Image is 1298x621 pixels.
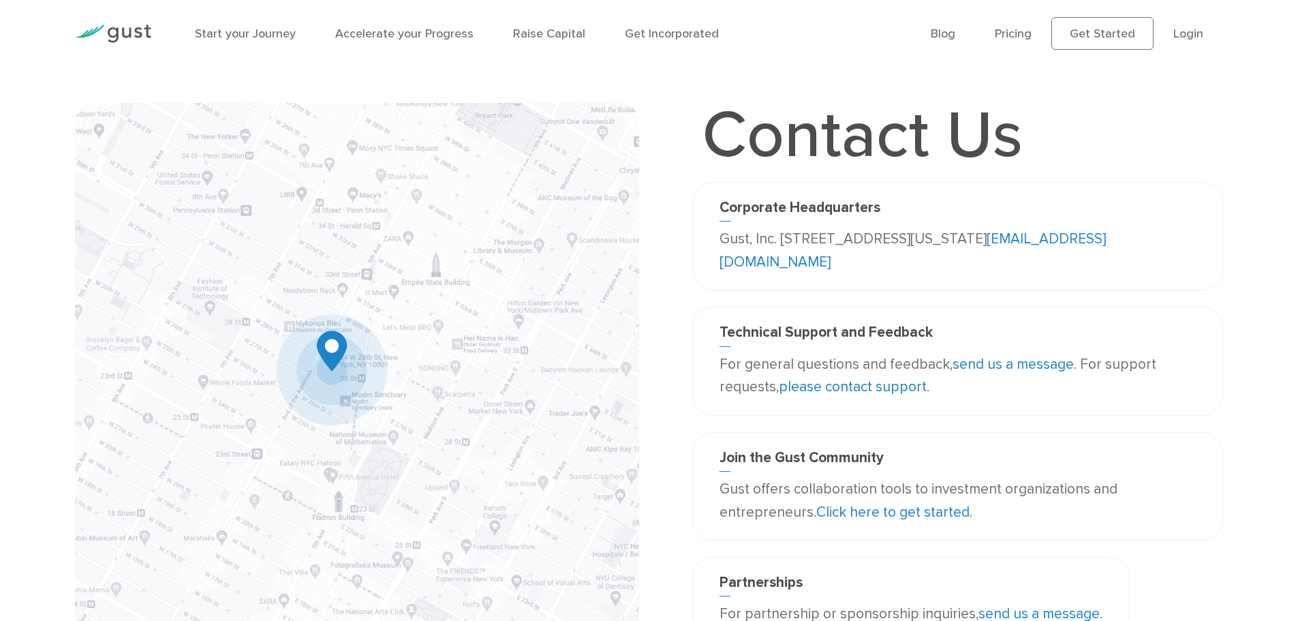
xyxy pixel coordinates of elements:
img: Gust Logo [75,25,151,43]
a: Start your Journey [195,27,296,41]
h3: Technical Support and Feedback [720,324,1196,346]
p: For general questions and feedback, . For support requests, . [720,353,1196,399]
h3: Join the Gust Community [720,449,1196,472]
a: Get Started [1051,17,1154,50]
a: Login [1173,27,1203,41]
a: [EMAIL_ADDRESS][DOMAIN_NAME] [720,230,1106,271]
a: please contact support [779,378,927,395]
h1: Contact Us [692,103,1033,168]
a: Get Incorporated [625,27,719,41]
p: Gust offers collaboration tools to investment organizations and entrepreneurs. . [720,478,1196,524]
p: Gust, Inc. [STREET_ADDRESS][US_STATE] [720,228,1196,273]
a: Click here to get started [816,504,970,521]
a: Blog [931,27,955,41]
h3: Partnerships [720,574,1102,596]
a: Accelerate your Progress [335,27,474,41]
a: Raise Capital [513,27,585,41]
h3: Corporate Headquarters [720,199,1196,222]
a: Pricing [995,27,1032,41]
a: send us a message [953,356,1074,373]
